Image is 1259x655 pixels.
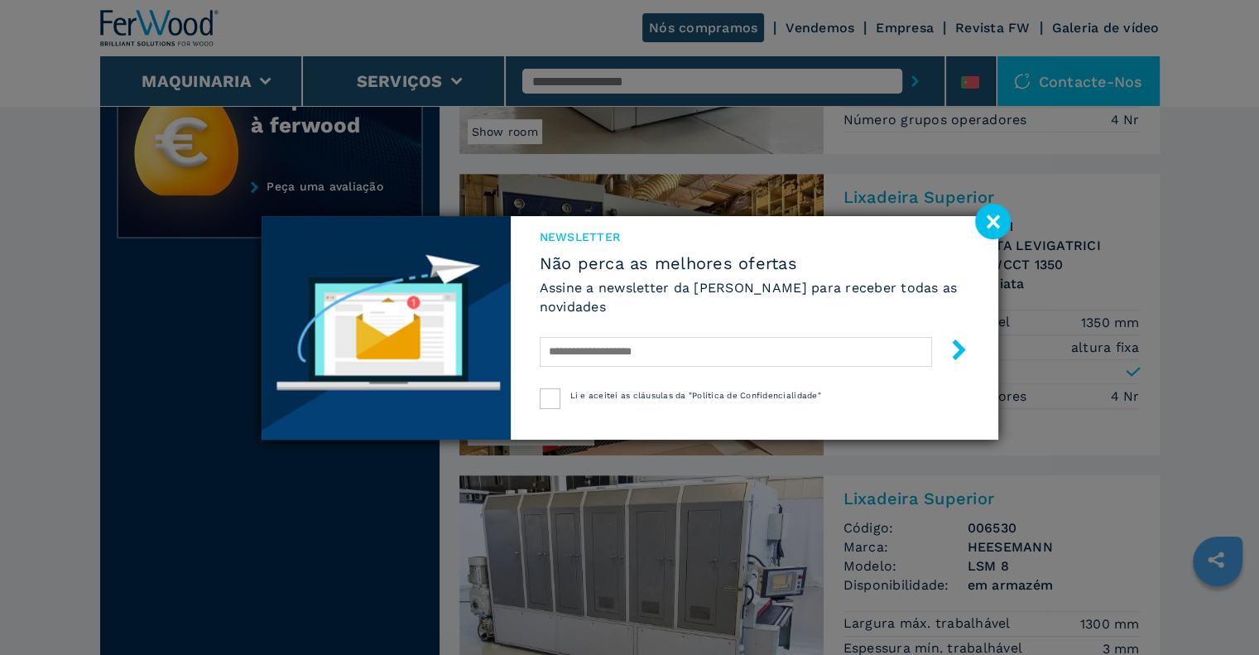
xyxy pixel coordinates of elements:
[540,229,969,245] span: Newsletter
[262,216,511,440] img: Newsletter image
[540,253,969,273] span: Não perca as melhores ofertas
[570,391,821,400] span: Li e aceitei as cláusulas da "Política de Confidencialidade"
[932,333,969,372] button: submit-button
[540,278,969,316] h6: Assine a newsletter da [PERSON_NAME] para receber todas as novidades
